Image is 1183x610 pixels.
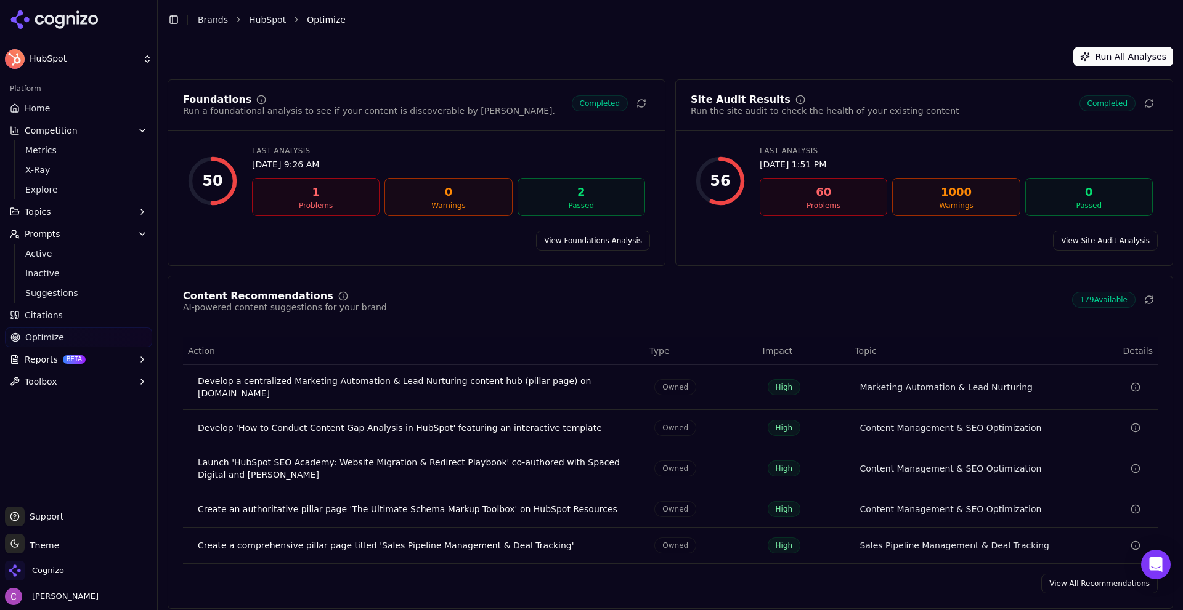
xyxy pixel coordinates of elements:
[30,54,137,65] span: HubSpot
[768,379,801,395] span: High
[20,161,137,179] a: X-Ray
[5,79,152,98] div: Platform
[183,105,555,117] div: Run a foundational analysis to see if your content is discoverable by [PERSON_NAME].
[1076,337,1158,365] th: Details
[649,345,669,357] span: Type
[249,14,286,26] a: HubSpot
[1031,183,1147,201] div: 0
[63,355,86,364] span: BETA
[1073,47,1173,66] button: Run All Analyses
[25,124,78,137] span: Competition
[644,337,757,365] th: Type
[25,144,132,156] span: Metrics
[760,158,1153,171] div: [DATE] 1:51 PM
[390,201,506,211] div: Warnings
[710,171,730,191] div: 56
[1141,550,1171,579] div: Open Intercom Messenger
[768,537,801,553] span: High
[25,540,59,550] span: Theme
[25,287,132,299] span: Suggestions
[1079,95,1136,111] span: Completed
[855,345,876,357] span: Topic
[258,201,374,211] div: Problems
[198,14,1148,26] nav: breadcrumb
[691,95,791,105] div: Site Audit Results
[654,379,696,395] span: Owned
[20,142,137,159] a: Metrics
[252,158,645,171] div: [DATE] 9:26 AM
[5,224,152,244] button: Prompts
[5,588,99,605] button: Open user button
[20,181,137,198] a: Explore
[198,539,635,552] div: Create a comprehensive pillar page titled 'Sales Pipeline Management & Deal Tracking'
[1041,574,1158,593] a: View All Recommendations
[5,561,25,580] img: Cognizo
[198,15,228,25] a: Brands
[27,591,99,602] span: [PERSON_NAME]
[654,501,696,517] span: Owned
[654,537,696,553] span: Owned
[5,49,25,69] img: HubSpot
[5,327,152,347] a: Optimize
[252,146,645,156] div: Last Analysis
[5,350,152,369] button: ReportsBETA
[1053,231,1158,251] a: View Site Audit Analysis
[860,503,1041,515] a: Content Management & SEO Optimization
[5,561,64,580] button: Open organization switcher
[25,164,132,176] span: X-Ray
[536,231,650,251] a: View Foundations Analysis
[32,565,64,576] span: Cognizo
[5,98,152,118] a: Home
[523,183,640,201] div: 2
[390,183,506,201] div: 0
[860,422,1041,434] div: Content Management & SEO Optimization
[760,146,1153,156] div: Last Analysis
[765,183,882,201] div: 60
[25,353,58,366] span: Reports
[20,265,137,282] a: Inactive
[5,202,152,222] button: Topics
[202,171,222,191] div: 50
[25,102,50,114] span: Home
[850,337,1075,365] th: Topic
[523,201,640,211] div: Passed
[768,460,801,476] span: High
[763,345,792,357] span: Impact
[307,14,346,26] span: Optimize
[768,420,801,436] span: High
[25,331,64,343] span: Optimize
[20,284,137,302] a: Suggestions
[198,375,635,399] div: Develop a centralized Marketing Automation & Lead Nurturing content hub (pillar page) on [DOMAIN_...
[572,95,628,111] span: Completed
[258,183,374,201] div: 1
[183,337,644,365] th: Action
[768,501,801,517] span: High
[654,460,696,476] span: Owned
[860,381,1033,393] a: Marketing Automation & Lead Nurturing
[860,539,1049,552] a: Sales Pipeline Management & Deal Tracking
[691,105,959,117] div: Run the site audit to check the health of your existing content
[765,201,882,211] div: Problems
[183,301,387,313] div: AI-powered content suggestions for your brand
[25,510,63,523] span: Support
[1031,201,1147,211] div: Passed
[5,305,152,325] a: Citations
[183,291,333,301] div: Content Recommendations
[860,462,1041,475] a: Content Management & SEO Optimization
[25,375,57,388] span: Toolbox
[188,345,215,357] span: Action
[25,183,132,196] span: Explore
[898,201,1014,211] div: Warnings
[654,420,696,436] span: Owned
[1081,345,1153,357] span: Details
[5,588,22,605] img: Chris Abouraad
[198,456,635,481] div: Launch 'HubSpot SEO Academy: Website Migration & Redirect Playbook' co-authored with Spaced Digit...
[5,121,152,140] button: Competition
[25,247,132,260] span: Active
[183,337,1158,564] div: Data table
[198,422,635,434] div: Develop 'How to Conduct Content Gap Analysis in HubSpot' featuring an interactive template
